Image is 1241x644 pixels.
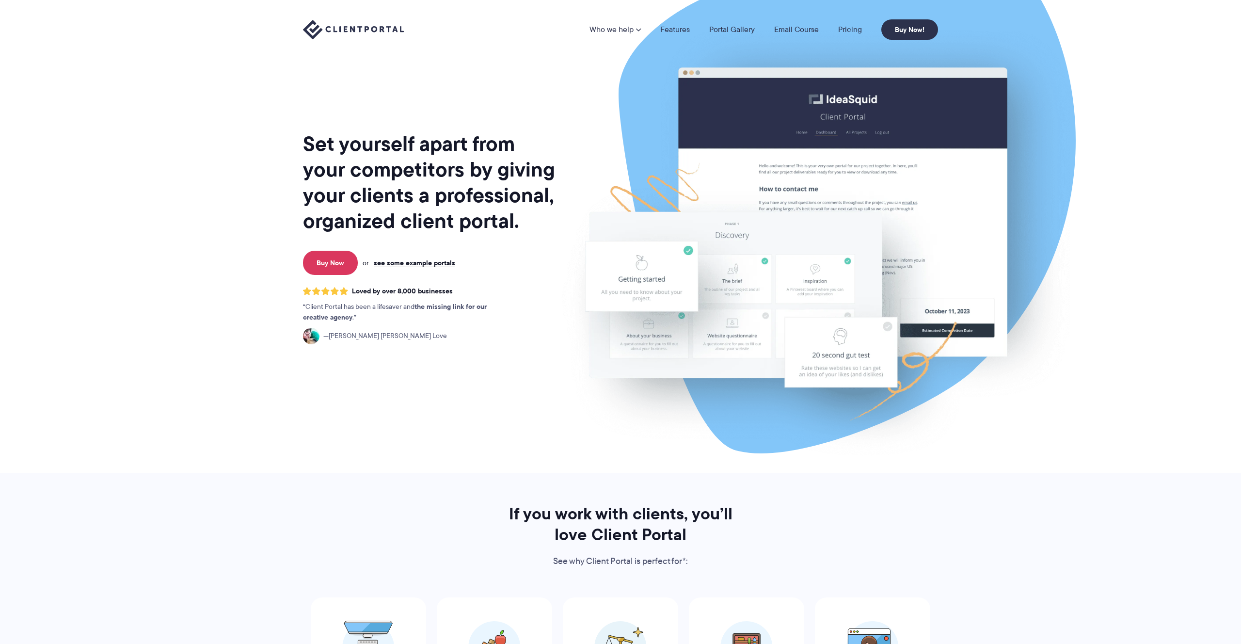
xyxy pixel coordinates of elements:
p: See why Client Portal is perfect for*: [495,554,746,569]
span: Loved by over 8,000 businesses [352,287,453,295]
a: see some example portals [374,258,455,267]
h2: If you work with clients, you’ll love Client Portal [495,503,746,545]
span: or [363,258,369,267]
a: Portal Gallery [709,26,755,33]
span: [PERSON_NAME] [PERSON_NAME] Love [323,331,447,341]
a: Buy Now [303,251,358,275]
a: Buy Now! [881,19,938,40]
a: Email Course [774,26,819,33]
a: Pricing [838,26,862,33]
a: Features [660,26,690,33]
strong: the missing link for our creative agency [303,301,487,322]
a: Who we help [589,26,641,33]
p: Client Portal has been a lifesaver and . [303,302,507,323]
h1: Set yourself apart from your competitors by giving your clients a professional, organized client ... [303,131,557,234]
